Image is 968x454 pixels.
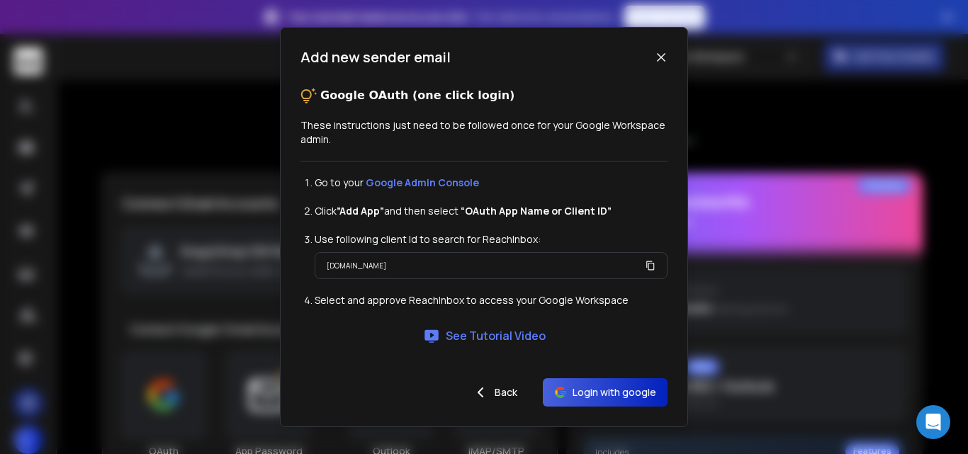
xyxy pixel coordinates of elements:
p: Google OAuth (one click login) [320,87,514,104]
div: Open Intercom Messenger [916,405,950,439]
button: Login with google [543,378,668,407]
li: Click and then select [315,204,668,218]
strong: ”Add App” [337,204,384,217]
h1: Add new sender email [300,47,451,67]
li: Use following client Id to search for ReachInbox: [315,232,668,246]
p: [DOMAIN_NAME] [327,259,386,273]
li: Select and approve ReachInbox to access your Google Workspace [315,293,668,307]
p: These instructions just need to be followed once for your Google Workspace admin. [300,118,668,147]
a: Google Admin Console [366,176,479,189]
strong: “OAuth App Name or Client ID” [461,204,612,217]
img: tips [300,87,317,104]
button: Back [461,378,529,407]
a: See Tutorial Video [423,327,546,344]
li: Go to your [315,176,668,190]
